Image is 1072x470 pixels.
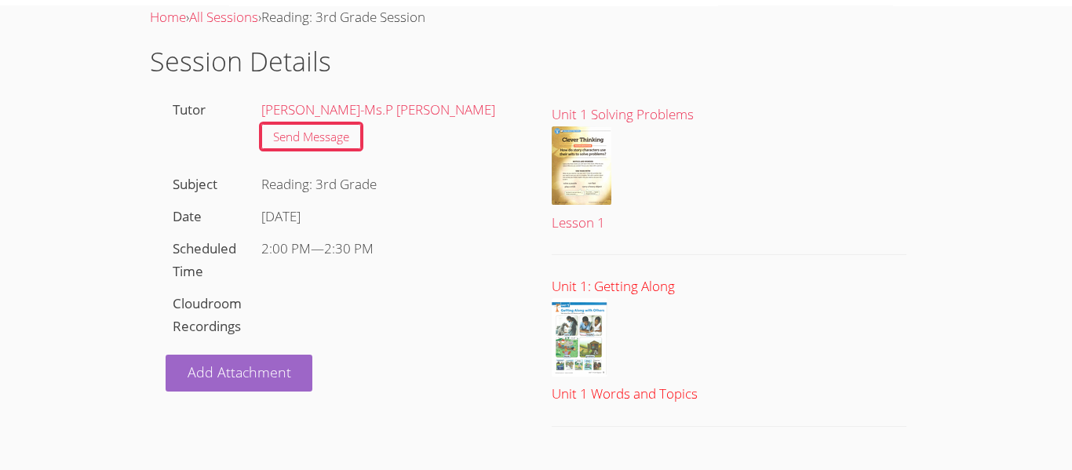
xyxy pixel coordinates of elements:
div: › › [150,6,922,29]
img: Unit%201%20Words%20and%20Topics.pdf [552,298,607,377]
a: Unit 1 Solving ProblemsLesson 1 [552,104,906,235]
a: All Sessions [189,8,258,26]
div: Reading: 3rd Grade [254,169,520,201]
div: Unit 1 Words and Topics [552,383,906,406]
span: 2:00 PM [261,239,311,257]
label: Scheduled Time [173,239,236,280]
div: — [261,238,513,261]
label: Subject [173,175,217,193]
label: Cloudroom Recordings [173,294,242,335]
div: Unit 1: Getting Along [552,275,906,298]
a: Add Attachment [166,355,313,392]
div: [DATE] [261,206,513,228]
span: 2:30 PM [324,239,374,257]
label: Tutor [173,100,206,118]
h1: Session Details [150,42,922,82]
img: Lesson%201.pdf [552,126,611,205]
span: Reading: 3rd Grade Session [261,8,425,26]
a: Home [150,8,186,26]
a: [PERSON_NAME]-Ms.P [PERSON_NAME] [261,100,495,118]
a: Unit 1: Getting AlongUnit 1 Words and Topics [552,275,906,406]
a: Send Message [261,124,361,150]
div: Unit 1 Solving Problems [552,104,906,126]
label: Date [173,207,202,225]
div: Lesson 1 [552,212,906,235]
